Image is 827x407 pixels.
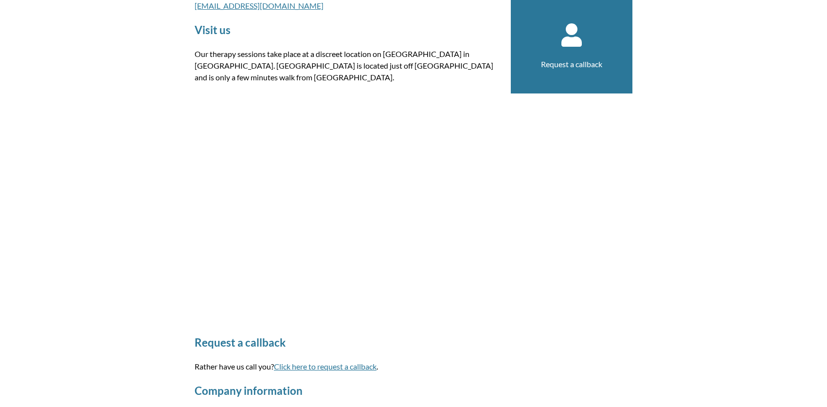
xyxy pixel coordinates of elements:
[195,1,324,10] a: [EMAIL_ADDRESS][DOMAIN_NAME]
[195,384,499,397] h2: Company information
[541,59,602,69] a: Request a callback
[195,336,499,349] h2: Request a callback
[195,48,499,83] p: Our therapy sessions take place at a discreet location on [GEOGRAPHIC_DATA] in [GEOGRAPHIC_DATA]....
[195,23,499,37] h2: Visit us
[195,95,499,314] iframe: Google Maps showing our location
[195,361,499,372] p: Rather have us call you? .
[274,362,377,371] a: Click here to request a callback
